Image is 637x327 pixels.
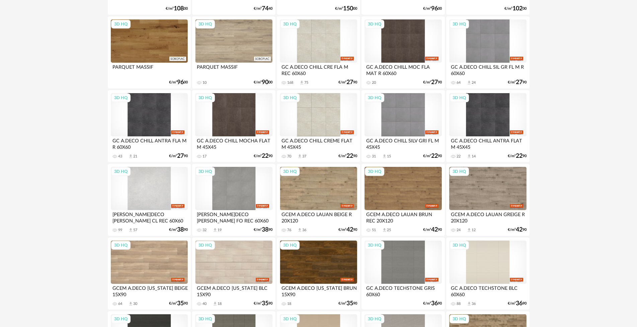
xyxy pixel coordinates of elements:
div: 3D HQ [195,241,215,250]
div: €/m² 90 [169,227,188,232]
div: €/m² 90 [423,154,442,158]
div: 3D HQ [365,241,384,250]
div: 37 [302,154,306,159]
a: 3D HQ GCEM A.DECO [US_STATE] BEIGE 15X90 64 Download icon 30 €/m²3590 [108,238,191,310]
a: 3D HQ GC A.DECO CHILL SIL GR FL M R 60X60 64 Download icon 24 €/m²2790 [446,16,529,89]
span: 35 [346,301,353,306]
div: 36 [472,302,476,306]
div: 30 [133,302,137,306]
div: GCEM A.DECO LAUAN GREIGE R 20X120 [449,210,526,223]
div: GC A.DECO CHILL MOCHA FLAT M 45X45 [195,136,272,150]
div: 3D HQ [111,241,131,250]
div: 25 [387,228,391,233]
div: 3D HQ [280,315,300,323]
span: 150 [343,6,353,11]
span: Download icon [467,80,472,85]
div: €/m² 00 [169,80,188,85]
div: €/m² 40 [254,6,272,11]
div: 18 [287,302,291,306]
a: 3D HQ GC A.DECO TECHSTONE GRIS 60X60 €/m²3690 [362,238,445,310]
div: 24 [457,228,461,233]
div: €/m² 00 [166,6,188,11]
div: [PERSON_NAME]DECO [PERSON_NAME] FO REC 60X60 [195,210,272,223]
span: 42 [516,227,523,232]
span: Download icon [128,227,133,233]
div: 3D HQ [280,93,300,102]
div: €/m² 90 [169,301,188,306]
div: GCEM A.DECO [US_STATE] BRUN 15X90 [280,284,357,297]
span: 27 [177,154,184,158]
a: 3D HQ GCEM A.DECO [US_STATE] BLC 15X90 40 Download icon 18 €/m²3590 [192,238,275,310]
div: GC A.DECO CHILL ANTRA FLA M R 60X60 [111,136,188,150]
span: Download icon [382,154,387,159]
span: 38 [262,227,268,232]
span: Download icon [213,227,218,233]
div: 3D HQ [280,241,300,250]
div: 3D HQ [450,315,469,323]
div: 43 [118,154,122,159]
span: 22 [431,154,438,158]
a: 3D HQ GC A.DECO CHILL CRE FLA M REC 60X60 168 Download icon 75 €/m²2790 [277,16,360,89]
div: 3D HQ [450,167,469,176]
div: 3D HQ [111,93,131,102]
a: 3D HQ GCEM A.DECO [US_STATE] BRUN 15X90 18 €/m²3590 [277,238,360,310]
span: 96 [177,80,184,85]
span: Download icon [382,227,387,233]
div: €/m² 90 [508,227,527,232]
div: €/m² 90 [169,154,188,158]
div: €/m² 90 [508,80,527,85]
div: €/m² 00 [504,6,527,11]
div: €/m² 90 [423,227,442,232]
a: 3D HQ PARQUET MASSIF 10 €/m²9000 [192,16,275,89]
div: 99 [118,228,122,233]
span: Download icon [297,227,302,233]
div: GC A.DECO CHILL CREME FLAT M 45X45 [280,136,357,150]
span: Download icon [128,301,133,306]
a: 3D HQ PARQUET MASSIF €/m²9600 [108,16,191,89]
a: 3D HQ GC A.DECO CHILL CREME FLAT M 45X45 70 Download icon 37 €/m²2290 [277,90,360,162]
div: 3D HQ [365,167,384,176]
span: 36 [516,301,523,306]
div: 3D HQ [280,20,300,28]
div: 15 [387,154,391,159]
div: 12 [472,228,476,233]
div: €/m² 00 [423,6,442,11]
a: 3D HQ GC A.DECO TECHSTONE BLC 60X60 88 Download icon 36 €/m²3690 [446,238,529,310]
div: 3D HQ [365,315,384,323]
a: 3D HQ GC A.DECO CHILL MOC FLA MAT R 60X60 20 €/m²2790 [362,16,445,89]
span: Download icon [467,154,472,159]
div: GC A.DECO CHILL MOC FLA MAT R 60X60 [365,63,442,76]
div: PARQUET MASSIF [195,63,272,76]
span: 36 [431,301,438,306]
div: 3D HQ [195,315,215,323]
div: €/m² 90 [338,154,357,158]
a: 3D HQ GCEM A.DECO LAUAN BRUN REC 20X120 51 Download icon 25 €/m²4290 [362,164,445,236]
div: 31 [372,154,376,159]
div: €/m² 90 [338,301,357,306]
div: €/m² 90 [338,227,357,232]
div: €/m² 00 [335,6,357,11]
span: 108 [174,6,184,11]
div: GC A.DECO TECHSTONE BLC 60X60 [449,284,526,297]
a: 3D HQ GC A.DECO CHILL ANTRA FLA M R 60X60 43 Download icon 21 €/m²2790 [108,90,191,162]
span: 22 [516,154,523,158]
div: €/m² 90 [254,301,272,306]
a: 3D HQ GC A.DECO CHILL SILV GRI FL M 45X45 31 Download icon 15 €/m²2290 [362,90,445,162]
span: 35 [177,301,184,306]
span: 74 [262,6,268,11]
a: 3D HQ [PERSON_NAME]DECO [PERSON_NAME] CL REC 60X60 99 Download icon 57 €/m²3890 [108,164,191,236]
div: 10 [203,80,207,85]
a: 3D HQ GCEM A.DECO LAUAN BEIGE R 20X120 76 Download icon 36 €/m²4290 [277,164,360,236]
span: 96 [431,6,438,11]
a: 3D HQ GC A.DECO CHILL ANTRA FLAT M 45X45 22 Download icon 14 €/m²2290 [446,90,529,162]
div: 3D HQ [195,167,215,176]
div: 3D HQ [195,93,215,102]
div: GC A.DECO CHILL SIL GR FL M R 60X60 [449,63,526,76]
span: 42 [346,227,353,232]
div: 64 [118,302,122,306]
a: 3D HQ [PERSON_NAME]DECO [PERSON_NAME] FO REC 60X60 32 Download icon 19 €/m²3890 [192,164,275,236]
span: Download icon [299,80,304,85]
div: 3D HQ [111,167,131,176]
span: Download icon [467,227,472,233]
div: 18 [218,302,222,306]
